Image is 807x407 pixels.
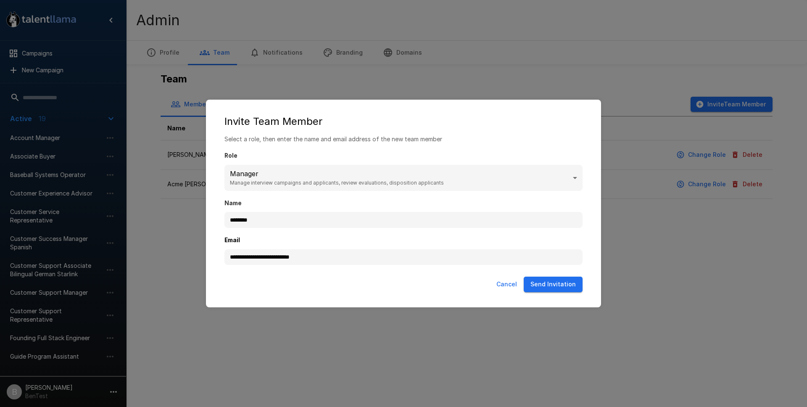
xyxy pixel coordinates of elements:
[224,152,583,160] label: Role
[230,179,571,187] span: Manage interview campaigns and applicants, review evaluations, disposition applicants
[493,277,520,292] button: Cancel
[224,236,583,245] label: Email
[224,199,583,208] label: Name
[214,108,593,135] h2: Invite Team Member
[230,169,571,179] p: Manager
[224,135,583,143] p: Select a role, then enter the name and email address of the new team member
[524,277,583,292] button: Send Invitation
